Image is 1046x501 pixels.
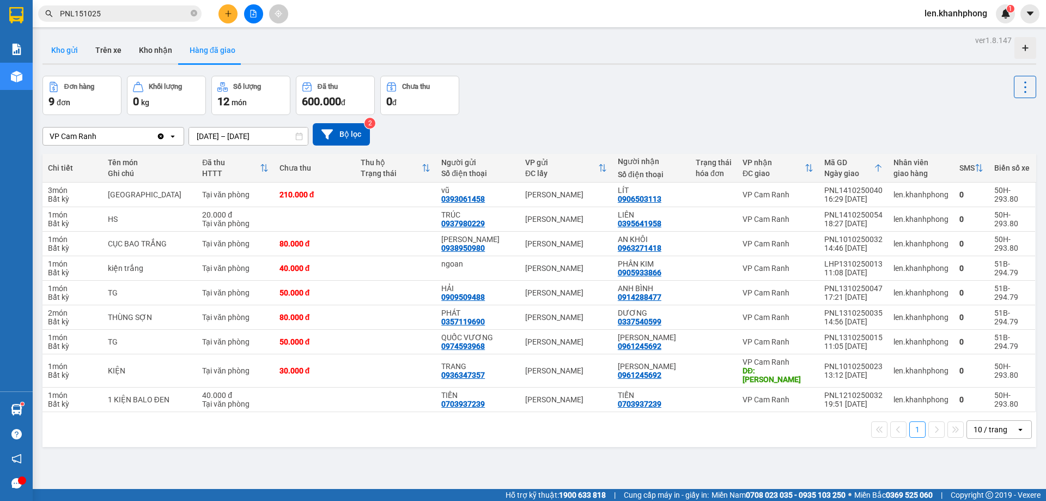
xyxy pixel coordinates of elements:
div: Chưa thu [279,164,350,172]
div: Biển số xe [994,164,1030,172]
div: THÙNG SỢN [108,313,192,322]
span: kg [141,98,149,107]
div: [PERSON_NAME] [525,239,607,248]
span: file-add [250,10,257,17]
span: Miền Bắc [854,489,933,501]
div: 1 món [48,333,97,342]
div: Bất kỳ [48,400,97,408]
div: Số lượng [233,83,261,90]
button: caret-down [1020,4,1039,23]
div: 0961245692 [618,371,661,379]
button: Đã thu600.000đ [296,76,375,115]
div: 1 món [48,391,97,400]
sup: 1 [21,402,24,406]
li: [PERSON_NAME] [5,5,158,26]
div: ANH BÌNH [618,284,685,293]
div: 50H-293.80 [994,186,1030,203]
strong: 1900 633 818 [559,491,606,499]
div: 50.000 đ [279,337,350,346]
th: Toggle SortBy [819,154,888,183]
div: 0914288477 [618,293,661,301]
div: len.khanhphong [893,288,948,297]
div: len.khanhphong [893,313,948,322]
div: 0337540599 [618,317,661,326]
button: file-add [244,4,263,23]
div: Tại văn phòng [202,219,269,228]
div: Tại văn phòng [202,264,269,273]
div: 14:46 [DATE] [824,244,883,252]
div: 51B-294.79 [994,333,1030,351]
div: Tại văn phòng [202,239,269,248]
div: 40.000 đ [279,264,350,273]
div: VP Cam Ranh [743,337,813,346]
div: VP Cam Ranh [743,313,813,322]
div: Nhân viên [893,158,948,167]
span: aim [275,10,282,17]
div: Đơn hàng [64,83,94,90]
div: QUỐC VƯƠNG [441,333,514,342]
sup: 1 [1007,5,1014,13]
div: Bất kỳ [48,342,97,351]
b: 293 [PERSON_NAME], PPhạm Ngũ Lão [75,60,135,93]
div: DĐ: CAM RANH [743,366,813,384]
div: [PERSON_NAME] [525,313,607,322]
button: Kho nhận [130,37,181,63]
div: Tại văn phòng [202,190,269,199]
div: len.khanhphong [893,239,948,248]
div: VP gửi [525,158,598,167]
div: giao hàng [893,169,948,178]
div: 0 [959,366,983,375]
button: Trên xe [87,37,130,63]
div: len.khanhphong [893,215,948,224]
div: TIẾN [618,391,685,400]
img: icon-new-feature [1001,9,1011,19]
div: 50H-293.80 [994,235,1030,252]
div: Tại văn phòng [202,313,269,322]
th: Toggle SortBy [737,154,819,183]
div: LÍT [618,186,685,195]
div: 11:08 [DATE] [824,268,883,277]
span: close-circle [191,9,197,19]
div: 0 [959,337,983,346]
div: 0395641958 [618,219,661,228]
span: ⚪️ [848,493,852,497]
div: Đã thu [202,158,260,167]
sup: 2 [364,118,375,129]
span: | [614,489,616,501]
div: 40.000 đ [202,391,269,400]
th: Toggle SortBy [520,154,612,183]
div: TG [108,337,192,346]
div: ĐC lấy [525,169,598,178]
div: PNL1310250047 [824,284,883,293]
div: 0938950980 [441,244,485,252]
div: 0393061458 [441,195,485,203]
div: Mã GD [824,158,874,167]
button: Hàng đã giao [181,37,244,63]
svg: open [1016,425,1025,434]
div: Tại văn phòng [202,366,269,375]
div: 18:27 [DATE] [824,219,883,228]
div: Chưa thu [402,83,430,90]
div: VP Cam Ranh [743,264,813,273]
div: PHÁT [441,309,514,317]
button: plus [218,4,238,23]
div: TRANG [441,362,514,371]
div: 0 [959,288,983,297]
span: environment [5,73,13,80]
div: 0937980229 [441,219,485,228]
div: LIÊN [618,210,685,219]
div: 11:05 [DATE] [824,342,883,351]
svg: open [168,132,177,141]
span: plus [224,10,232,17]
div: SMS [959,164,975,172]
div: Ghi chú [108,169,192,178]
div: Trạng thái [696,158,732,167]
div: 2 món [48,309,97,317]
div: 1 món [48,259,97,268]
span: close-circle [191,10,197,16]
button: 1 [909,421,926,438]
div: [PERSON_NAME] [525,395,607,404]
strong: 0369 525 060 [886,491,933,499]
div: 0974593968 [441,342,485,351]
div: TX [108,190,192,199]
